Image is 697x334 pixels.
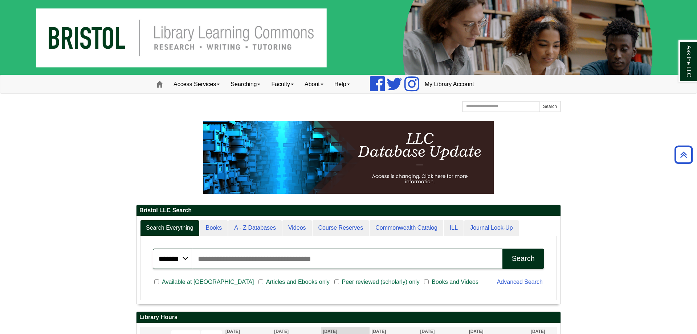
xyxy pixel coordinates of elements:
[339,278,423,286] span: Peer reviewed (scholarly) only
[370,220,443,236] a: Commonwealth Catalog
[419,75,480,93] a: My Library Account
[228,220,282,236] a: A - Z Databases
[334,279,339,285] input: Peer reviewed (scholarly) only
[497,279,543,285] a: Advanced Search
[539,101,561,112] button: Search
[329,75,355,93] a: Help
[258,279,263,285] input: Articles and Ebooks only
[420,329,435,334] span: [DATE]
[168,75,225,93] a: Access Services
[200,220,228,236] a: Books
[154,279,159,285] input: Available at [GEOGRAPHIC_DATA]
[313,220,369,236] a: Course Reserves
[323,329,337,334] span: [DATE]
[371,329,386,334] span: [DATE]
[225,329,240,334] span: [DATE]
[225,75,266,93] a: Searching
[274,329,289,334] span: [DATE]
[159,278,257,286] span: Available at [GEOGRAPHIC_DATA]
[263,278,333,286] span: Articles and Ebooks only
[512,254,535,263] div: Search
[444,220,464,236] a: ILL
[429,278,481,286] span: Books and Videos
[531,329,545,334] span: [DATE]
[136,312,561,323] h2: Library Hours
[140,220,199,236] a: Search Everything
[502,249,544,269] button: Search
[469,329,484,334] span: [DATE]
[203,121,494,194] img: HTML tutorial
[136,205,561,216] h2: Bristol LLC Search
[282,220,312,236] a: Videos
[672,150,695,160] a: Back to Top
[464,220,518,236] a: Journal Look-Up
[299,75,329,93] a: About
[424,279,429,285] input: Books and Videos
[266,75,299,93] a: Faculty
